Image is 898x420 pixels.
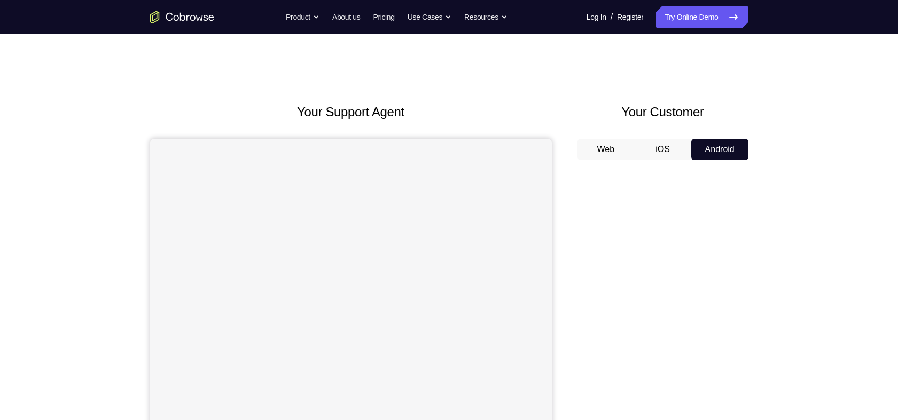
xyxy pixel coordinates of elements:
button: Resources [464,6,507,28]
button: Android [691,139,748,160]
a: Log In [587,6,606,28]
a: Register [617,6,643,28]
h2: Your Customer [577,102,748,122]
h2: Your Support Agent [150,102,552,122]
button: Web [577,139,635,160]
a: Pricing [373,6,394,28]
a: Try Online Demo [656,6,748,28]
a: Go to the home page [150,11,214,23]
button: iOS [634,139,691,160]
span: / [611,11,613,23]
button: Use Cases [408,6,451,28]
a: About us [332,6,360,28]
button: Product [286,6,319,28]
